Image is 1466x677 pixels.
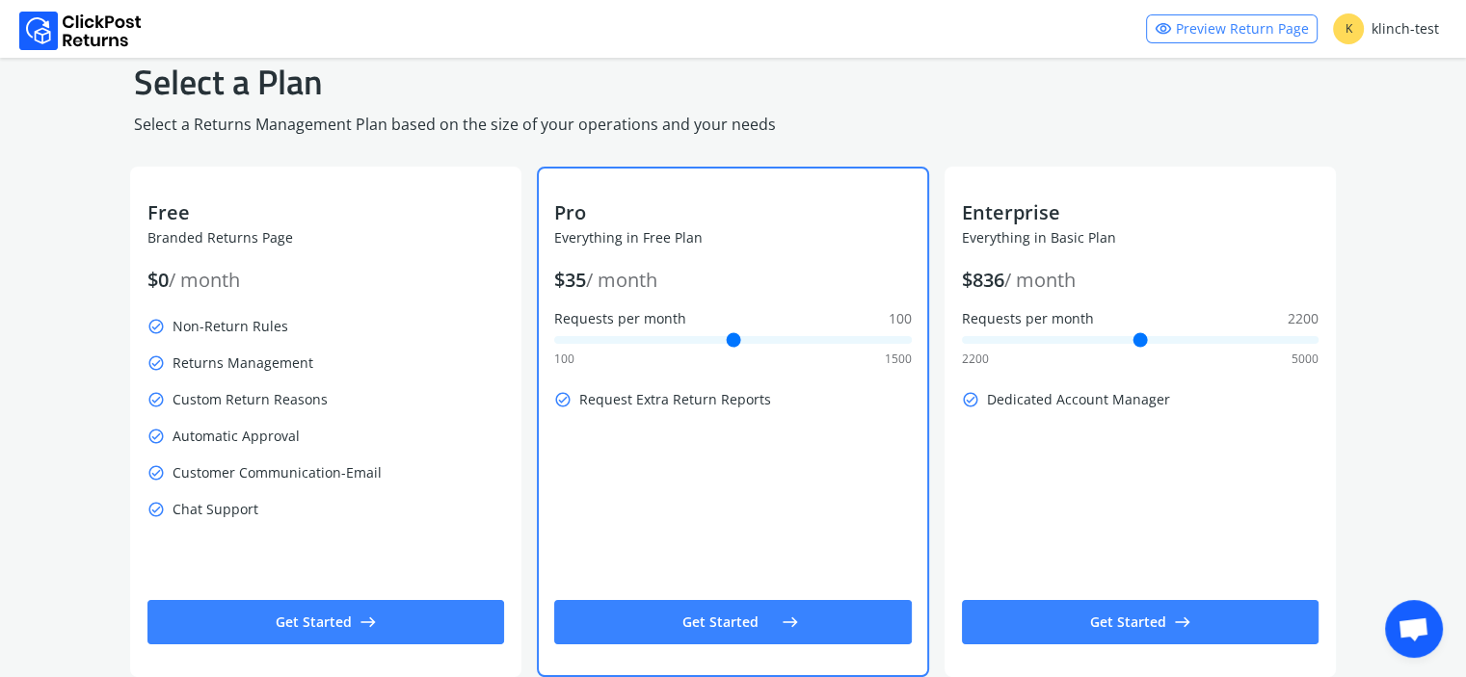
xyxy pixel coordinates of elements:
[962,352,989,367] span: 2200
[1288,309,1319,328] span: 2200
[1385,600,1443,658] div: Open chat
[1155,15,1172,42] span: visibility
[147,459,165,486] span: check_circle
[134,59,1333,105] h1: Select a Plan
[1333,13,1364,44] span: K
[147,267,505,294] p: $ 0
[885,352,912,367] span: 1500
[1004,267,1076,293] span: / month
[147,313,505,340] p: Non-Return Rules
[962,309,1319,328] label: Requests per month
[554,386,912,413] p: Request Extra Return Reports
[147,386,165,413] span: check_circle
[554,386,572,413] span: check_circle
[147,313,165,340] span: check_circle
[147,600,505,644] button: Get Startedeast
[962,228,1319,247] p: Everything in Basic Plan
[147,350,505,377] p: Returns Management
[962,267,1319,294] p: $ 836
[962,199,1319,226] p: Enterprise
[147,496,165,523] span: check_circle
[554,309,912,328] label: Requests per month
[554,600,912,644] button: Get Startedeast
[360,609,377,636] span: east
[134,113,1333,136] p: Select a Returns Management Plan based on the size of your operations and your needs
[1146,14,1318,43] a: visibilityPreview Return Page
[782,609,799,636] span: east
[147,496,505,523] p: Chat Support
[889,309,912,328] span: 100
[19,12,142,50] img: Logo
[147,423,165,450] span: check_circle
[147,228,505,247] p: Branded Returns Page
[962,600,1319,644] button: Get Startedeast
[586,267,657,293] span: / month
[554,267,912,294] p: $ 35
[554,228,912,247] p: Everything in Free Plan
[554,199,912,226] p: Pro
[147,199,505,226] p: Free
[147,423,505,450] p: Automatic Approval
[147,350,165,377] span: check_circle
[1174,609,1191,636] span: east
[169,267,240,293] span: / month
[147,459,505,486] p: Customer Communication-Email
[1333,13,1439,44] div: klinch-test
[962,386,979,413] span: check_circle
[1292,352,1319,367] span: 5000
[147,386,505,413] p: Custom Return Reasons
[554,352,574,367] span: 100
[962,386,1319,413] p: Dedicated Account Manager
